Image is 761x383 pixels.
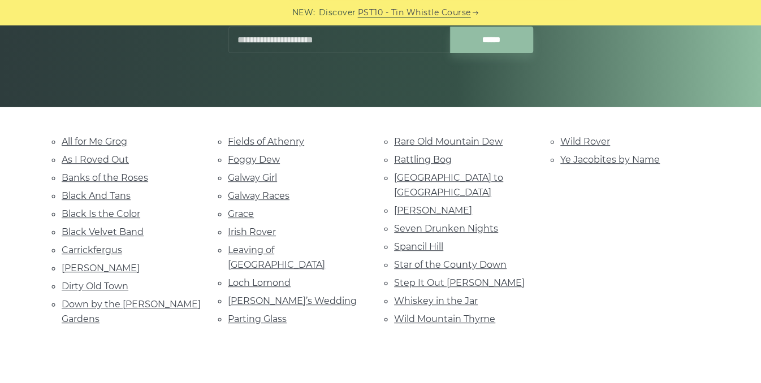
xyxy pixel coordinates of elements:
[228,136,304,147] a: Fields of Athenry
[228,227,276,237] a: Irish Rover
[228,154,280,165] a: Foggy Dew
[394,223,498,234] a: Seven Drunken Nights
[358,6,471,19] a: PST10 - Tin Whistle Course
[62,190,131,201] a: Black And Tans
[62,227,144,237] a: Black Velvet Band
[394,259,507,270] a: Star of the County Down
[228,314,287,324] a: Parting Glass
[228,277,291,288] a: Loch Lomond
[228,172,277,183] a: Galway Girl
[292,6,315,19] span: NEW:
[62,245,122,255] a: Carrickfergus
[62,299,201,324] a: Down by the [PERSON_NAME] Gardens
[560,136,610,147] a: Wild Rover
[394,172,503,198] a: [GEOGRAPHIC_DATA] to [GEOGRAPHIC_DATA]
[62,172,148,183] a: Banks of the Roses
[560,154,660,165] a: Ye Jacobites by Name
[62,208,140,219] a: Black Is the Color
[228,245,325,270] a: Leaving of [GEOGRAPHIC_DATA]
[319,6,356,19] span: Discover
[228,190,289,201] a: Galway Races
[62,281,128,291] a: Dirty Old Town
[228,208,254,219] a: Grace
[228,295,357,306] a: [PERSON_NAME]’s Wedding
[62,263,140,273] a: [PERSON_NAME]
[394,314,495,324] a: Wild Mountain Thyme
[394,241,443,252] a: Spancil Hill
[62,136,127,147] a: All for Me Grog
[394,136,503,147] a: Rare Old Mountain Dew
[394,295,478,306] a: Whiskey in the Jar
[394,205,472,216] a: [PERSON_NAME]
[394,277,525,288] a: Step It Out [PERSON_NAME]
[394,154,452,165] a: Rattling Bog
[62,154,129,165] a: As I Roved Out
